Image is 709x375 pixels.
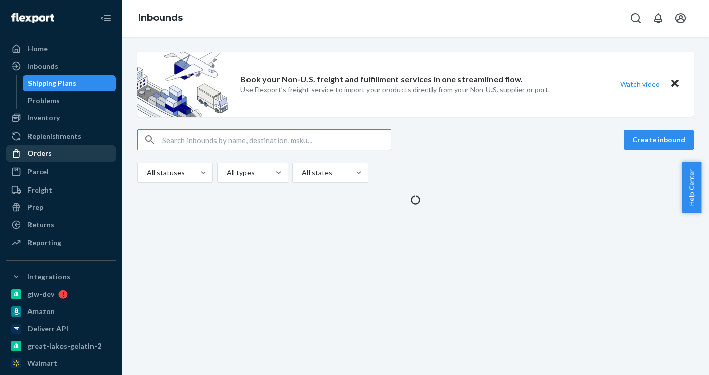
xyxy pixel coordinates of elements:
[6,321,116,337] a: Deliverr API
[6,303,116,320] a: Amazon
[28,96,60,106] div: Problems
[27,202,43,212] div: Prep
[6,110,116,126] a: Inventory
[23,75,116,91] a: Shipping Plans
[668,77,682,91] button: Close
[682,162,701,213] button: Help Center
[6,286,116,302] a: glw-dev
[6,145,116,162] a: Orders
[27,341,101,351] div: great-lakes-gelatin-2
[670,8,691,28] button: Open account menu
[27,113,60,123] div: Inventory
[6,199,116,215] a: Prep
[6,235,116,251] a: Reporting
[27,44,48,54] div: Home
[138,12,183,23] a: Inbounds
[6,338,116,354] a: great-lakes-gelatin-2
[27,220,54,230] div: Returns
[6,355,116,371] a: Walmart
[11,13,54,23] img: Flexport logo
[626,8,646,28] button: Open Search Box
[146,168,147,178] input: All statuses
[23,92,116,109] a: Problems
[27,148,52,159] div: Orders
[6,164,116,180] a: Parcel
[96,8,116,28] button: Close Navigation
[28,78,76,88] div: Shipping Plans
[6,41,116,57] a: Home
[27,185,52,195] div: Freight
[648,8,668,28] button: Open notifications
[27,167,49,177] div: Parcel
[6,182,116,198] a: Freight
[27,131,81,141] div: Replenishments
[6,128,116,144] a: Replenishments
[162,130,391,150] input: Search inbounds by name, destination, msku...
[27,306,55,317] div: Amazon
[6,216,116,233] a: Returns
[240,85,550,95] p: Use Flexport’s freight service to import your products directly from your Non-U.S. supplier or port.
[130,4,191,33] ol: breadcrumbs
[6,269,116,285] button: Integrations
[240,74,523,85] p: Book your Non-U.S. freight and fulfillment services in one streamlined flow.
[27,324,68,334] div: Deliverr API
[301,168,302,178] input: All states
[613,77,666,91] button: Watch video
[27,61,58,71] div: Inbounds
[27,289,54,299] div: glw-dev
[27,358,57,368] div: Walmart
[624,130,694,150] button: Create inbound
[226,168,227,178] input: All types
[6,58,116,74] a: Inbounds
[27,238,61,248] div: Reporting
[27,272,70,282] div: Integrations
